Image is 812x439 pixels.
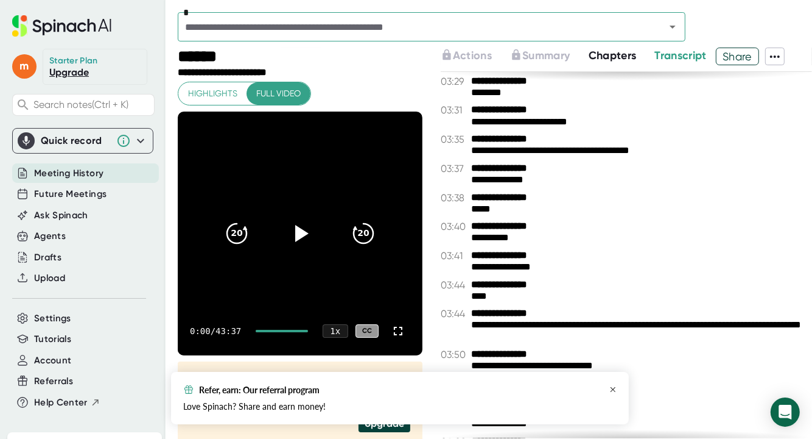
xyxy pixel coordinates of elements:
[247,82,310,105] button: Full video
[34,271,65,285] button: Upload
[190,326,241,336] div: 0:00 / 43:37
[34,229,66,243] button: Agents
[441,104,468,116] span: 03:31
[49,66,89,78] a: Upgrade
[441,192,468,204] span: 03:38
[18,129,148,153] div: Quick record
[34,354,71,368] button: Account
[441,76,468,87] span: 03:29
[510,48,588,65] div: Upgrade to access
[33,99,151,110] span: Search notes (Ctrl + K)
[589,48,637,64] button: Chapters
[589,49,637,62] span: Chapters
[34,166,103,180] button: Meeting History
[441,48,510,65] div: Upgrade to access
[716,46,758,67] span: Share
[664,18,681,35] button: Open
[49,55,98,66] div: Starter Plan
[441,250,468,262] span: 03:41
[34,312,71,326] button: Settings
[441,163,468,174] span: 03:37
[441,349,468,360] span: 03:50
[441,279,468,291] span: 03:44
[34,251,61,265] button: Drafts
[12,54,37,79] span: m
[655,48,707,64] button: Transcript
[34,187,107,201] button: Future Meetings
[34,396,100,410] button: Help Center
[323,324,348,338] div: 1 x
[178,82,247,105] button: Highlights
[34,374,73,388] button: Referrals
[655,49,707,62] span: Transcript
[34,332,71,346] button: Tutorials
[522,49,570,62] span: Summary
[441,134,468,145] span: 03:35
[771,398,800,427] div: Open Intercom Messenger
[41,135,110,147] div: Quick record
[716,48,759,65] button: Share
[355,324,379,338] div: CC
[510,48,570,64] button: Summary
[34,396,88,410] span: Help Center
[441,221,468,232] span: 03:40
[256,86,301,101] span: Full video
[188,86,237,101] span: Highlights
[441,308,468,319] span: 03:44
[441,48,492,64] button: Actions
[34,209,88,223] button: Ask Spinach
[453,49,492,62] span: Actions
